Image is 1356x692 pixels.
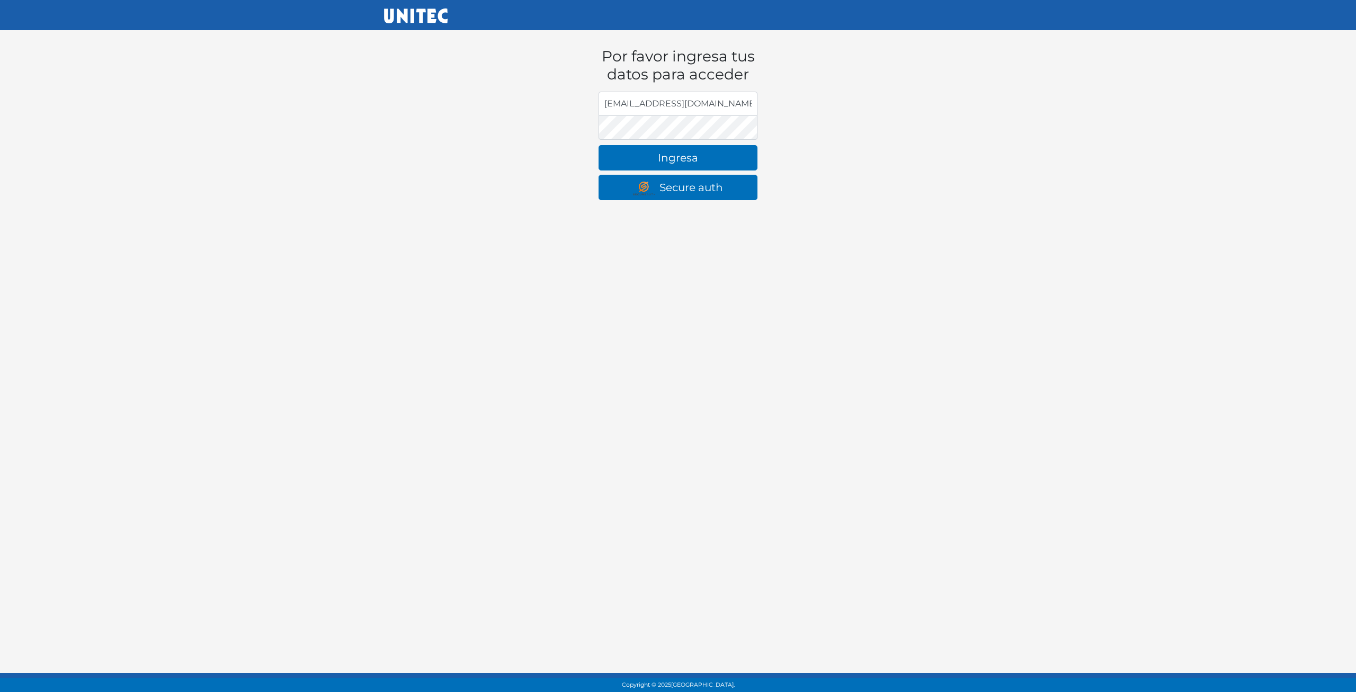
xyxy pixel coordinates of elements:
[599,175,757,200] a: Secure auth
[599,92,757,116] input: Dirección de email
[671,681,735,688] span: [GEOGRAPHIC_DATA].
[599,48,757,83] h1: Por favor ingresa tus datos para acceder
[633,182,659,195] img: secure auth logo
[384,8,448,23] img: UNITEC
[599,145,757,170] button: Ingresa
